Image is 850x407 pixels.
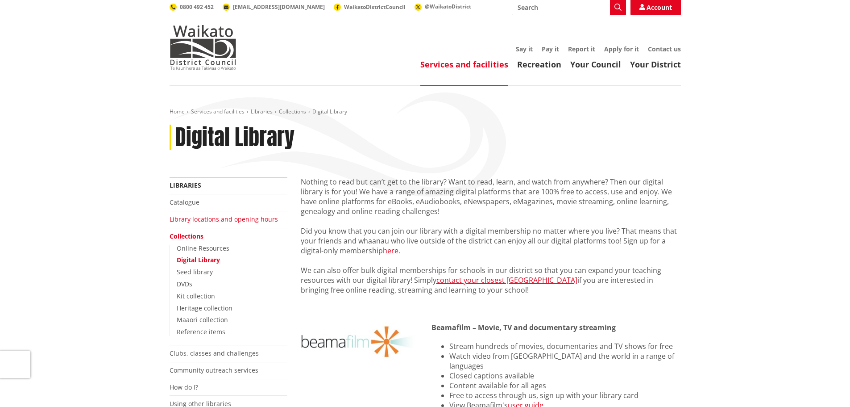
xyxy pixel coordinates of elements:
a: 0800 492 452 [170,3,214,11]
p: Nothing to read but can’t get to the library? Want to read, learn, and watch from anywhere? Then ... [301,177,681,216]
a: Community outreach services [170,366,258,374]
a: DVDs [177,280,192,288]
span: WaikatoDistrictCouncil [344,3,406,11]
li: Free to access through us, sign up with your library card [449,390,680,400]
strong: Beamafilm – Movie, TV and documentary streaming [431,323,616,332]
a: Say it [516,45,533,53]
a: @WaikatoDistrict [415,3,471,10]
span: @WaikatoDistrict [425,3,471,10]
a: Heritage collection [177,304,232,312]
a: Kit collection [177,292,215,300]
a: Report it [568,45,595,53]
a: Recreation [517,59,561,70]
a: WaikatoDistrictCouncil [334,3,406,11]
a: Digital Library [177,256,220,264]
a: How do I? [170,383,198,391]
a: Maaori collection [177,315,228,324]
a: here [383,246,398,256]
a: Services and facilities [191,108,245,115]
h1: Digital Library [175,125,294,151]
span: [EMAIL_ADDRESS][DOMAIN_NAME] [233,3,325,11]
p: Did you know that you can join our library with a digital membership no matter where you live? Th... [301,226,681,256]
iframe: Messenger Launcher [809,369,841,402]
li: Closed captions available [449,371,680,381]
a: Online Resources [177,244,229,252]
li: Watch video from [GEOGRAPHIC_DATA] and the world in a range of languages [449,351,680,371]
a: Home [170,108,185,115]
img: Waikato District Council - Te Kaunihera aa Takiwaa o Waikato [170,25,236,70]
a: Collections [170,232,203,240]
p: We can also offer bulk digital memberships for schools in our district so that you can expand you... [301,265,681,295]
a: Pay it [542,45,559,53]
a: Library locations and opening hours [170,215,278,223]
li: Stream hundreds of movies, documentaries and TV shows for free [449,341,680,351]
a: Apply for it [604,45,639,53]
span: Digital Library [312,108,347,115]
a: Reference items [177,327,225,336]
a: Services and facilities [420,59,508,70]
li: Content available for all ages [449,381,680,390]
a: [EMAIL_ADDRESS][DOMAIN_NAME] [223,3,325,11]
span: 0800 492 452 [180,3,214,11]
a: contact your closest [GEOGRAPHIC_DATA] [436,275,577,285]
a: Libraries [170,181,201,189]
a: Collections [279,108,306,115]
a: Catalogue [170,198,199,206]
a: Contact us [648,45,681,53]
a: Clubs, classes and challenges [170,349,259,357]
a: Seed library [177,268,213,276]
nav: breadcrumb [170,108,681,116]
img: beamafilm [301,323,419,361]
a: Libraries [251,108,273,115]
a: Your District [630,59,681,70]
a: Your Council [570,59,621,70]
